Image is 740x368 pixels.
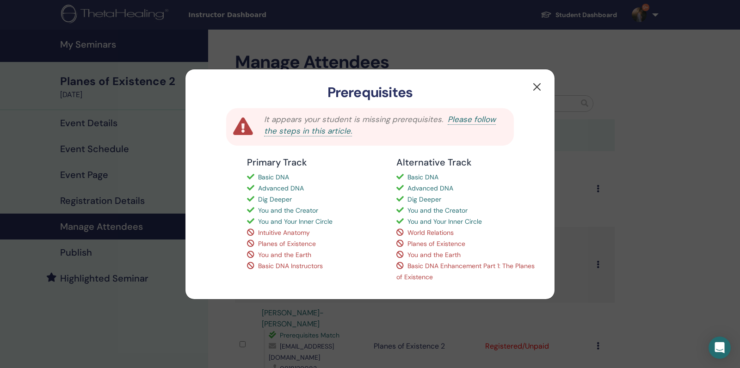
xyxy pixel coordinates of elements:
[258,239,316,248] span: Planes of Existence
[258,184,304,192] span: Advanced DNA
[407,184,453,192] span: Advanced DNA
[264,114,496,137] a: Please follow the steps in this article.
[258,262,323,270] span: Basic DNA Instructors
[258,228,310,237] span: Intuitive Anatomy
[407,173,438,181] span: Basic DNA
[407,206,468,215] span: You and the Creator
[264,114,443,124] span: It appears your student is missing prerequisites.
[407,251,461,259] span: You and the Earth
[258,206,318,215] span: You and the Creator
[407,228,454,237] span: World Relations
[258,195,292,203] span: Dig Deeper
[407,217,482,226] span: You and Your Inner Circle
[407,195,441,203] span: Dig Deeper
[396,262,535,281] span: Basic DNA Enhancement Part 1: The Planes of Existence
[407,239,465,248] span: Planes of Existence
[396,157,535,168] h4: Alternative Track
[709,337,731,359] div: Open Intercom Messenger
[258,251,311,259] span: You and the Earth
[200,84,540,101] h3: Prerequisites
[258,217,333,226] span: You and Your Inner Circle
[247,157,385,168] h4: Primary Track
[258,173,289,181] span: Basic DNA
